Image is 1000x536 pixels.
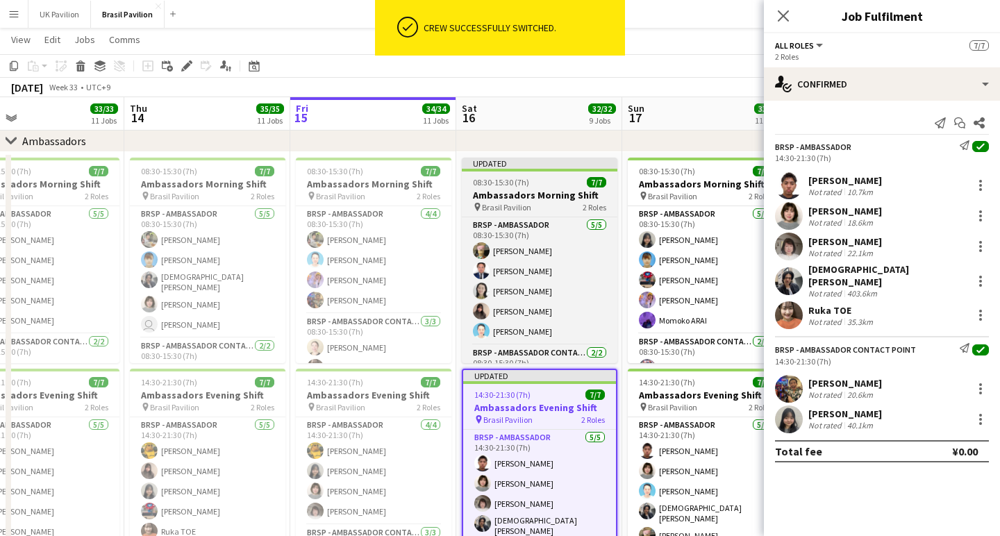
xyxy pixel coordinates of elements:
span: Brasil Pavilion [150,402,199,412]
div: Crew successfully switched. [424,22,619,34]
span: 14:30-21:30 (7h) [307,377,363,387]
span: Brasil Pavilion [483,414,533,425]
span: 7/7 [753,377,772,387]
div: 14:30-21:30 (7h) [775,356,989,367]
span: 7/7 [587,177,606,187]
span: Brasil Pavilion [150,191,199,201]
app-card-role: BRSP - Ambassador Contact Point3/308:30-15:30 (7h)[PERSON_NAME]Ruka TOE [296,314,451,401]
app-card-role: BRSP - Ambassador4/408:30-15:30 (7h)[PERSON_NAME][PERSON_NAME][PERSON_NAME][PERSON_NAME] [296,206,451,314]
span: Sat [462,102,477,115]
span: 2 Roles [581,414,605,425]
span: 2 Roles [417,402,440,412]
div: [DEMOGRAPHIC_DATA][PERSON_NAME] [808,263,967,288]
div: [PERSON_NAME] [808,377,882,390]
div: 403.6km [844,288,880,299]
div: Updated [462,158,617,169]
div: Not rated [808,187,844,197]
span: 7/7 [969,40,989,51]
app-card-role: BRSP - Ambassador Contact Point2/208:30-15:30 (7h) [130,338,285,405]
h3: Job Fulfilment [764,7,1000,25]
div: 35.3km [844,317,876,327]
span: 08:30-15:30 (7h) [141,166,197,176]
div: 18.6km [844,217,876,228]
div: Confirmed [764,67,1000,101]
button: Brasil Pavilion [91,1,165,28]
span: Sun [628,102,644,115]
span: 08:30-15:30 (7h) [307,166,363,176]
div: 2 Roles [775,51,989,62]
span: 2 Roles [85,402,108,412]
span: Week 33 [46,82,81,92]
div: Not rated [808,420,844,430]
app-job-card: Updated08:30-15:30 (7h)7/7Ambassadors Morning Shift Brasil Pavilion2 RolesBRSP - Ambassador5/508:... [462,158,617,363]
span: View [11,33,31,46]
span: Brasil Pavilion [316,191,365,201]
div: Total fee [775,444,822,458]
h3: Ambassadors Morning Shift [628,178,783,190]
span: 08:30-15:30 (7h) [473,177,529,187]
span: 2 Roles [85,191,108,201]
app-job-card: 08:30-15:30 (7h)7/7Ambassadors Morning Shift Brasil Pavilion2 RolesBRSP - Ambassador5/508:30-15:3... [628,158,783,363]
span: 33/33 [90,103,118,114]
h3: Ambassadors Morning Shift [296,178,451,190]
div: 14:30-21:30 (7h) [775,153,989,163]
span: Fri [296,102,308,115]
h3: Ambassadors Morning Shift [130,178,285,190]
div: UTC+9 [86,82,110,92]
span: Brasil Pavilion [648,402,697,412]
span: 14:30-21:30 (7h) [474,390,531,400]
span: Thu [130,102,147,115]
span: 2 Roles [583,202,606,212]
div: Updated [463,370,616,381]
span: 2 Roles [417,191,440,201]
button: All roles [775,40,825,51]
span: 7/7 [421,166,440,176]
div: [PERSON_NAME] [808,174,882,187]
div: Not rated [808,317,844,327]
a: View [6,31,36,49]
span: 7/7 [753,166,772,176]
app-job-card: 08:30-15:30 (7h)7/7Ambassadors Morning Shift Brasil Pavilion2 RolesBRSP - Ambassador4/408:30-15:3... [296,158,451,363]
div: Not rated [808,217,844,228]
div: 11 Jobs [257,115,283,126]
div: [DATE] [11,81,43,94]
span: Brasil Pavilion [316,402,365,412]
app-job-card: 08:30-15:30 (7h)7/7Ambassadors Morning Shift Brasil Pavilion2 RolesBRSP - Ambassador5/508:30-15:3... [130,158,285,363]
div: BRSP - Ambassador [775,142,851,152]
span: 16 [460,110,477,126]
span: Edit [44,33,60,46]
div: ¥0.00 [952,444,978,458]
h3: Ambassadors Evening Shift [296,389,451,401]
span: 08:30-15:30 (7h) [639,166,695,176]
span: Comms [109,33,140,46]
app-card-role: BRSP - Ambassador5/508:30-15:30 (7h)[PERSON_NAME][PERSON_NAME][PERSON_NAME][PERSON_NAME]Momoko ARAI [628,206,783,334]
span: 7/7 [89,377,108,387]
div: Ambassadors [22,134,86,148]
app-card-role: BRSP - Ambassador4/414:30-21:30 (7h)[PERSON_NAME][PERSON_NAME][PERSON_NAME][PERSON_NAME] [296,417,451,525]
app-card-role: BRSP - Ambassador Contact Point2/208:30-15:30 (7h) [462,345,617,412]
span: 2 Roles [251,191,274,201]
span: Brasil Pavilion [648,191,697,201]
h3: Ambassadors Morning Shift [462,189,617,201]
span: 17 [626,110,644,126]
app-card-role: BRSP - Ambassador5/508:30-15:30 (7h)[PERSON_NAME][PERSON_NAME][DEMOGRAPHIC_DATA][PERSON_NAME][PER... [130,206,285,338]
div: Ruka TOE [808,304,876,317]
span: 14:30-21:30 (7h) [141,377,197,387]
span: Brasil Pavilion [482,202,531,212]
span: Jobs [74,33,95,46]
div: Not rated [808,248,844,258]
div: BRSP - Ambassador Contact Point [775,344,916,355]
span: 33/33 [754,103,782,114]
button: UK Pavilion [28,1,91,28]
span: 7/7 [89,166,108,176]
span: 15 [294,110,308,126]
span: 7/7 [255,166,274,176]
a: Comms [103,31,146,49]
a: Jobs [69,31,101,49]
div: 11 Jobs [91,115,117,126]
span: 14 [128,110,147,126]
